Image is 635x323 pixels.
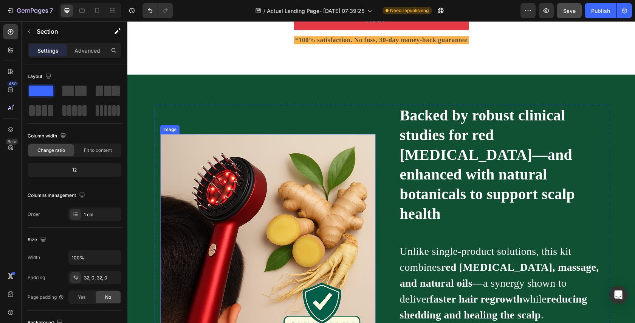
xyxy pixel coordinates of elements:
strong: red [MEDICAL_DATA], massage, and natural oils [273,240,472,268]
span: No [105,294,111,301]
p: Section [37,27,99,36]
p: Unlike single-product solutions, this kit combines —a synergy shown to deliver while . [273,222,474,302]
div: 1 col [84,211,119,218]
button: Save [557,3,582,18]
p: Settings [37,47,59,55]
div: Beta [6,139,18,145]
p: Advanced [74,47,100,55]
input: Auto [69,251,121,264]
span: Fit to content [84,147,112,154]
button: 7 [3,3,56,18]
div: 450 [7,81,18,87]
div: Open Intercom Messenger [609,286,627,304]
div: 32, 0, 32, 0 [84,275,119,281]
span: Save [563,8,576,14]
iframe: Design area [127,21,635,323]
div: Publish [591,7,610,15]
div: 12 [29,165,120,175]
p: 7 [50,6,53,15]
strong: faster hair regrowth [302,272,395,284]
div: Order [28,211,40,218]
div: Size [28,235,48,245]
div: Column width [28,131,68,141]
span: Actual Landing Page- [DATE] 07:39:25 [267,7,364,15]
span: Need republishing [390,7,429,14]
div: Undo/Redo [142,3,173,18]
div: Page padding [28,294,64,301]
h2: Backed by robust clinical studies for red [MEDICAL_DATA]—and enhanced with natural botanicals to ... [272,84,475,203]
span: Yes [78,294,85,301]
span: / [263,7,265,15]
span: Change ratio [37,147,65,154]
div: Padding [28,274,45,281]
div: Columns management [28,190,87,201]
button: Publish [585,3,616,18]
div: Width [28,254,40,261]
div: Layout [28,72,53,82]
div: Image [34,105,51,112]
